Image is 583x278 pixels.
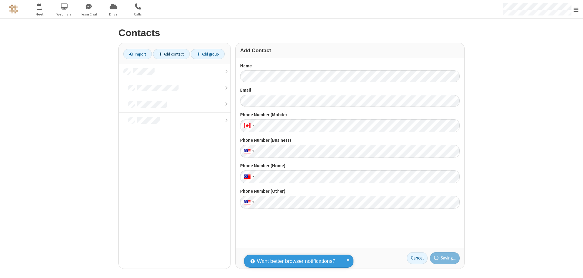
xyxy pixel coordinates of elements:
[240,48,460,53] h3: Add Contact
[102,12,125,17] span: Drive
[240,63,460,69] label: Name
[240,196,256,209] div: United States: + 1
[240,188,460,195] label: Phone Number (Other)
[240,162,460,169] label: Phone Number (Home)
[441,255,456,262] span: Saving...
[240,111,460,118] label: Phone Number (Mobile)
[407,252,428,264] a: Cancel
[41,3,45,8] div: 2
[240,119,256,132] div: Canada: + 1
[240,137,460,144] label: Phone Number (Business)
[53,12,76,17] span: Webinars
[191,49,225,59] a: Add group
[153,49,190,59] a: Add contact
[123,49,152,59] a: Import
[28,12,51,17] span: Meet
[127,12,149,17] span: Calls
[9,5,18,14] img: QA Selenium DO NOT DELETE OR CHANGE
[118,28,465,38] h2: Contacts
[240,145,256,158] div: United States: + 1
[240,87,460,94] label: Email
[240,170,256,183] div: United States: + 1
[257,257,335,265] span: Want better browser notifications?
[77,12,100,17] span: Team Chat
[430,252,460,264] button: Saving...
